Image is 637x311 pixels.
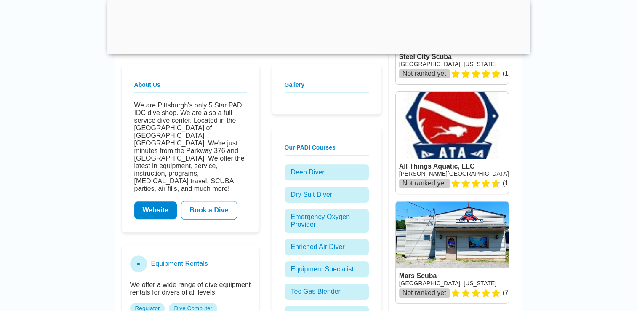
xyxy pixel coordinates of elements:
p: We are Pittsburgh's only 5 Star PADI IDC dive shop. We are also a full service dive center. Locat... [134,102,247,193]
h2: Our PADI Courses [285,144,369,156]
h2: Gallery [285,81,369,93]
a: Book a Dive [181,201,237,220]
a: [GEOGRAPHIC_DATA], [US_STATE] [399,61,497,67]
div: Dry Suit Diver [285,187,369,203]
a: [PERSON_NAME][GEOGRAPHIC_DATA], [US_STATE] [399,170,545,177]
div: Deep Diver [285,164,369,180]
p: We offer a wide range of dive equipment rentals for divers of all levels. [130,281,251,296]
div: ● [130,255,147,272]
div: Tec Gas Blender [285,284,369,300]
h3: Equipment Rentals [151,260,208,268]
div: Equipment Specialist [285,261,369,277]
div: Emergency Oxygen Provider [285,209,369,233]
h2: About Us [134,81,247,93]
a: Website [134,201,177,219]
a: [GEOGRAPHIC_DATA], [US_STATE] [399,280,497,287]
div: Enriched Air Diver [285,239,369,255]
